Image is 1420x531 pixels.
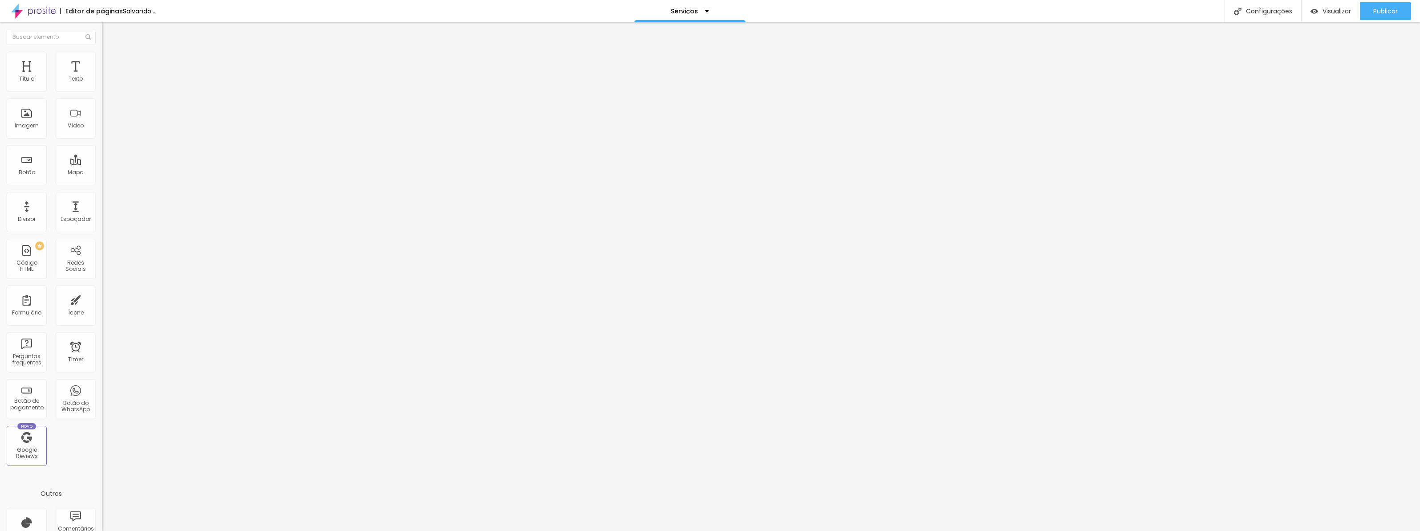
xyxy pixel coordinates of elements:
div: Mapa [68,169,84,176]
span: Publicar [1373,8,1398,15]
div: Ícone [68,310,84,316]
div: Espaçador [61,216,91,222]
div: Redes Sociais [58,260,93,273]
button: Publicar [1360,2,1411,20]
div: Vídeo [68,123,84,129]
div: Imagem [15,123,39,129]
div: Botão do WhatsApp [58,400,93,413]
button: Visualizar [1302,2,1360,20]
div: Google Reviews [9,447,44,460]
div: Divisor [18,216,36,222]
div: Botão [19,169,35,176]
iframe: Editor [102,22,1420,531]
p: Serviços [671,8,698,14]
div: Botão de pagamento [9,398,44,411]
div: Novo [17,423,37,429]
div: Salvando... [123,8,155,14]
img: view-1.svg [1310,8,1318,15]
img: Icone [85,34,91,40]
div: Timer [68,356,83,363]
img: Icone [1234,8,1241,15]
div: Texto [69,76,83,82]
span: Visualizar [1323,8,1351,15]
div: Perguntas frequentes [9,353,44,366]
div: Formulário [12,310,41,316]
div: Título [19,76,34,82]
input: Buscar elemento [7,29,96,45]
div: Editor de páginas [60,8,123,14]
div: Código HTML [9,260,44,273]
